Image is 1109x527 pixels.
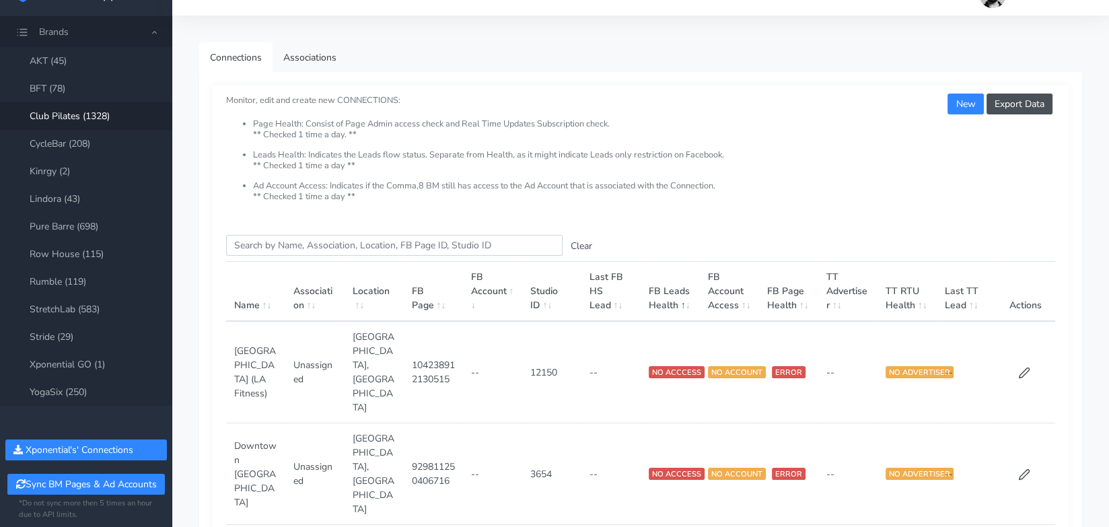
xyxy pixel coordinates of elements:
[39,26,69,38] span: Brands
[285,262,345,322] th: Association
[253,150,1055,181] li: Leads Health: Indicates the Leads flow status. Separate from Health, as it might indicate Leads o...
[996,262,1055,322] th: Actions
[947,94,983,114] button: New
[641,262,700,322] th: FB Leads Health
[759,262,818,322] th: FB Page Health
[937,262,996,322] th: Last TT Lead
[772,468,806,480] span: ERROR
[226,83,1055,202] small: Monitor, edit and create new CONNECTIONS:
[649,468,705,480] span: NO ACCCESS
[285,321,345,423] td: Unassigned
[818,321,878,423] td: --
[886,366,954,378] span: NO ADVERTISER
[345,262,404,322] th: Location
[226,262,285,322] th: Name
[522,262,581,322] th: Studio ID
[199,42,273,73] a: Connections
[5,440,167,460] button: Xponential's' Connections
[463,321,522,423] td: --
[987,94,1052,114] button: Export Data
[522,321,581,423] td: 12150
[19,498,153,521] small: *Do not sync more then 5 times an hour due to API limits.
[226,235,563,256] input: enter text you want to search
[581,423,641,525] td: --
[818,262,878,322] th: TT Advertiser
[772,366,806,378] span: ERROR
[818,423,878,525] td: --
[285,423,345,525] td: Unassigned
[7,474,164,495] button: Sync BM Pages & Ad Accounts
[273,42,347,73] a: Associations
[253,181,1055,202] li: Ad Account Access: Indicates if the Comma,8 BM still has access to the Ad Account that is associa...
[708,468,766,480] span: NO ACCOUNT
[937,423,996,525] td: --
[937,321,996,423] td: --
[404,262,463,322] th: FB Page
[253,119,1055,150] li: Page Health: Consist of Page Admin access check and Real Time Updates Subscription check. ** Chec...
[581,262,641,322] th: Last FB HS Lead
[226,321,285,423] td: [GEOGRAPHIC_DATA] (LA Fitness)
[345,423,404,525] td: [GEOGRAPHIC_DATA],[GEOGRAPHIC_DATA]
[404,321,463,423] td: 104238912130515
[463,423,522,525] td: --
[226,423,285,525] td: Downtown [GEOGRAPHIC_DATA]
[345,321,404,423] td: [GEOGRAPHIC_DATA],[GEOGRAPHIC_DATA]
[708,366,766,378] span: NO ACCOUNT
[581,321,641,423] td: --
[878,262,937,322] th: TT RTU Health
[404,423,463,525] td: 929811250406716
[886,468,954,480] span: NO ADVERTISER
[522,423,581,525] td: 3654
[700,262,759,322] th: FB Account Access
[649,366,705,378] span: NO ACCCESS
[563,236,600,256] button: Clear
[463,262,522,322] th: FB Account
